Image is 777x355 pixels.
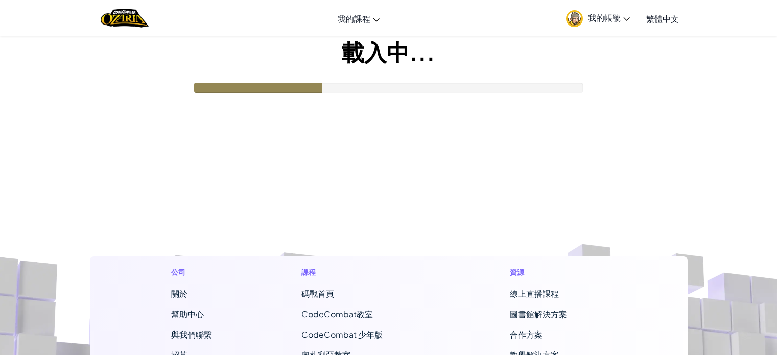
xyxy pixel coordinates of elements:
img: avatar [566,10,583,27]
a: 圖書館解決方案 [510,309,567,319]
font: 課程 [301,267,316,276]
a: CodeCombat教室 [301,309,373,319]
font: 公司 [171,267,185,276]
a: CodeCombat 少年版 [301,329,383,340]
a: 幫助中心 [171,309,204,319]
font: 繁體中文 [646,13,679,24]
a: CodeCombat 標誌的 Ozaria [101,8,148,29]
font: 資源 [510,267,524,276]
font: 我的帳號 [588,12,621,23]
a: 合作方案 [510,329,543,340]
font: 與我們聯繫 [171,329,212,340]
font: 我的課程 [338,13,370,24]
font: 碼戰首頁 [301,288,334,299]
a: 繁體中文 [641,5,684,32]
a: 關於 [171,288,187,299]
a: 我的帳號 [561,2,635,34]
img: 家 [101,8,148,29]
font: 載入中... [342,37,435,66]
a: 我的課程 [333,5,385,32]
a: 線上直播課程 [510,288,559,299]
